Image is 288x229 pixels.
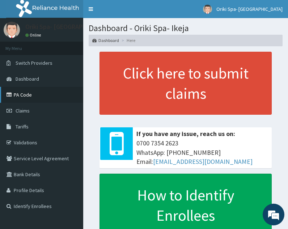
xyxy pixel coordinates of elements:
a: Dashboard [92,37,119,43]
span: Tariffs [16,123,29,130]
b: If you have any issue, reach us on: [136,130,235,138]
img: User Image [203,5,212,14]
a: Online [25,33,43,38]
span: Switch Providers [16,60,52,66]
h1: Dashboard - Oriki Spa- Ikeja [89,24,283,33]
span: Oriki Spa- [GEOGRAPHIC_DATA] [216,6,283,12]
span: Dashboard [16,76,39,82]
a: Click here to submit claims [99,52,272,115]
img: User Image [4,22,20,38]
a: [EMAIL_ADDRESS][DOMAIN_NAME] [153,157,253,166]
span: 0700 7354 2623 WhatsApp: [PHONE_NUMBER] Email: [136,139,268,166]
p: Oriki Spa- [GEOGRAPHIC_DATA] [25,24,113,30]
li: Here [120,37,135,43]
span: Claims [16,107,30,114]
